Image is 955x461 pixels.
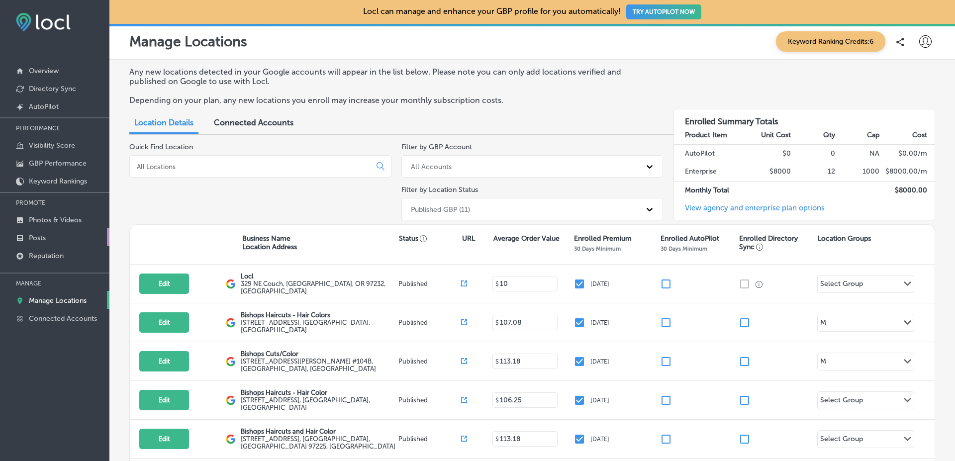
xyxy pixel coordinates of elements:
td: 0 [791,144,836,163]
div: Published GBP (11) [411,205,470,213]
p: [DATE] [590,436,609,443]
p: Keyword Rankings [29,177,87,185]
label: Filter by GBP Account [401,143,472,151]
td: NA [836,144,880,163]
p: Photos & Videos [29,216,82,224]
p: Overview [29,67,59,75]
button: Edit [139,390,189,410]
td: 1000 [836,163,880,181]
p: AutoPilot [29,102,59,111]
th: Cap [836,126,880,145]
button: Edit [139,351,189,371]
div: M [820,318,826,330]
span: Connected Accounts [214,118,293,127]
label: [STREET_ADDRESS][PERSON_NAME] #104B , [GEOGRAPHIC_DATA], [GEOGRAPHIC_DATA] [241,358,396,372]
button: Edit [139,429,189,449]
td: $ 8000.00 /m [880,163,935,181]
p: Reputation [29,252,64,260]
p: URL [462,234,475,243]
div: Select Group [820,279,863,291]
p: Manage Locations [129,33,247,50]
p: 30 Days Minimum [574,245,621,252]
div: M [820,357,826,369]
td: $ 8000.00 [880,181,935,199]
label: [STREET_ADDRESS] , [GEOGRAPHIC_DATA], [GEOGRAPHIC_DATA] [241,396,396,411]
td: Monthly Total [674,181,748,199]
a: View agency and enterprise plan options [674,203,825,220]
div: Select Group [820,435,863,446]
span: Location Details [134,118,193,127]
p: [DATE] [590,397,609,404]
p: Any new locations detected in your Google accounts will appear in the list below. Please note you... [129,67,653,86]
p: Status [399,234,462,243]
button: Edit [139,312,189,333]
img: logo [226,357,236,367]
button: TRY AUTOPILOT NOW [626,4,701,19]
div: Select Group [820,396,863,407]
img: logo [226,395,236,405]
p: Bishops Haircuts - Hair Colors [241,311,396,319]
input: All Locations [136,162,369,171]
label: [STREET_ADDRESS] , [GEOGRAPHIC_DATA], [GEOGRAPHIC_DATA] 97225, [GEOGRAPHIC_DATA] [241,435,396,450]
p: Visibility Score [29,141,75,150]
p: Manage Locations [29,296,87,305]
h3: Enrolled Summary Totals [674,109,935,126]
p: Published [398,396,462,404]
p: Depending on your plan, any new locations you enroll may increase your monthly subscription costs. [129,95,653,105]
span: Keyword Ranking Credits: 6 [776,31,885,52]
p: GBP Performance [29,159,87,168]
td: $0 [747,144,791,163]
th: Cost [880,126,935,145]
p: Locl [241,273,396,280]
td: AutoPilot [674,144,748,163]
p: Published [398,358,462,365]
p: $ [495,280,499,287]
img: logo [226,434,236,444]
p: Bishops Haircuts - Hair Color [241,389,396,396]
img: logo [226,318,236,328]
p: Connected Accounts [29,314,97,323]
p: Published [398,319,462,326]
th: Qty [791,126,836,145]
th: Unit Cost [747,126,791,145]
p: 30 Days Minimum [661,245,707,252]
img: logo [226,279,236,289]
p: Business Name Location Address [242,234,297,251]
label: [STREET_ADDRESS] , [GEOGRAPHIC_DATA], [GEOGRAPHIC_DATA] [241,319,396,334]
p: Enrolled AutoPilot [661,234,719,243]
p: Published [398,280,462,287]
td: 12 [791,163,836,181]
p: $ [495,319,499,326]
label: 329 NE Couch , [GEOGRAPHIC_DATA], OR 97232, [GEOGRAPHIC_DATA] [241,280,396,295]
p: Location Groups [818,234,871,243]
p: $ [495,358,499,365]
img: fda3e92497d09a02dc62c9cd864e3231.png [16,13,71,31]
p: Posts [29,234,46,242]
strong: Product Item [685,131,727,139]
p: [DATE] [590,280,609,287]
p: Average Order Value [493,234,560,243]
p: Enrolled Premium [574,234,632,243]
p: [DATE] [590,358,609,365]
label: Filter by Location Status [401,185,478,194]
td: $ 0.00 /m [880,144,935,163]
td: Enterprise [674,163,748,181]
label: Quick Find Location [129,143,193,151]
p: Bishops Cuts/Color [241,350,396,358]
p: $ [495,397,499,404]
button: Edit [139,274,189,294]
p: Published [398,435,462,443]
p: Enrolled Directory Sync [739,234,813,251]
p: [DATE] [590,319,609,326]
p: $ [495,436,499,443]
td: $8000 [747,163,791,181]
p: Bishops Haircuts and Hair Color [241,428,396,435]
p: Directory Sync [29,85,76,93]
div: All Accounts [411,162,452,171]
